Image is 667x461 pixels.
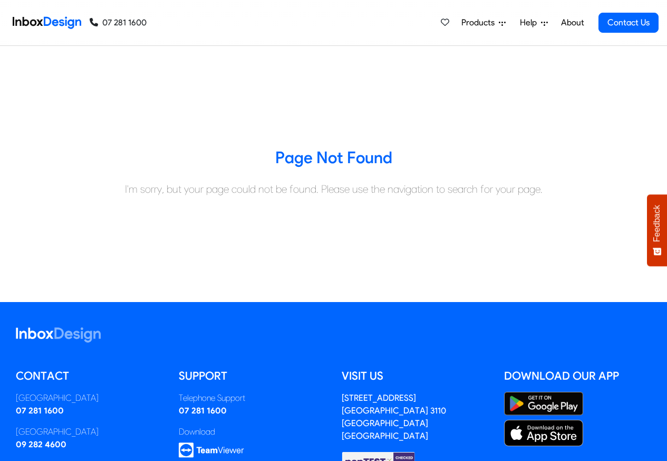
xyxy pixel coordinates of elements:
[16,426,163,438] div: [GEOGRAPHIC_DATA]
[461,16,499,29] span: Products
[16,439,66,449] a: 09 282 4600
[598,13,659,33] a: Contact Us
[179,406,227,416] a: 07 281 1600
[90,16,147,29] a: 07 281 1600
[652,205,662,242] span: Feedback
[647,194,667,266] button: Feedback - Show survey
[16,406,64,416] a: 07 281 1600
[179,368,326,384] h5: Support
[342,393,446,441] a: [STREET_ADDRESS][GEOGRAPHIC_DATA] 3110[GEOGRAPHIC_DATA][GEOGRAPHIC_DATA]
[520,16,541,29] span: Help
[16,392,163,404] div: [GEOGRAPHIC_DATA]
[342,393,446,441] address: [STREET_ADDRESS] [GEOGRAPHIC_DATA] 3110 [GEOGRAPHIC_DATA] [GEOGRAPHIC_DATA]
[516,12,552,33] a: Help
[504,420,583,446] img: Apple App Store
[8,181,659,197] div: I'm sorry, but your page could not be found. Please use the navigation to search for your page.
[457,12,510,33] a: Products
[8,147,659,168] h3: Page Not Found
[558,12,587,33] a: About
[342,368,489,384] h5: Visit us
[179,443,244,458] img: logo_teamviewer.svg
[504,392,583,416] img: Google Play Store
[179,426,326,438] div: Download
[504,368,651,384] h5: Download our App
[179,392,326,404] div: Telephone Support
[16,368,163,384] h5: Contact
[16,327,101,343] img: logo_inboxdesign_white.svg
